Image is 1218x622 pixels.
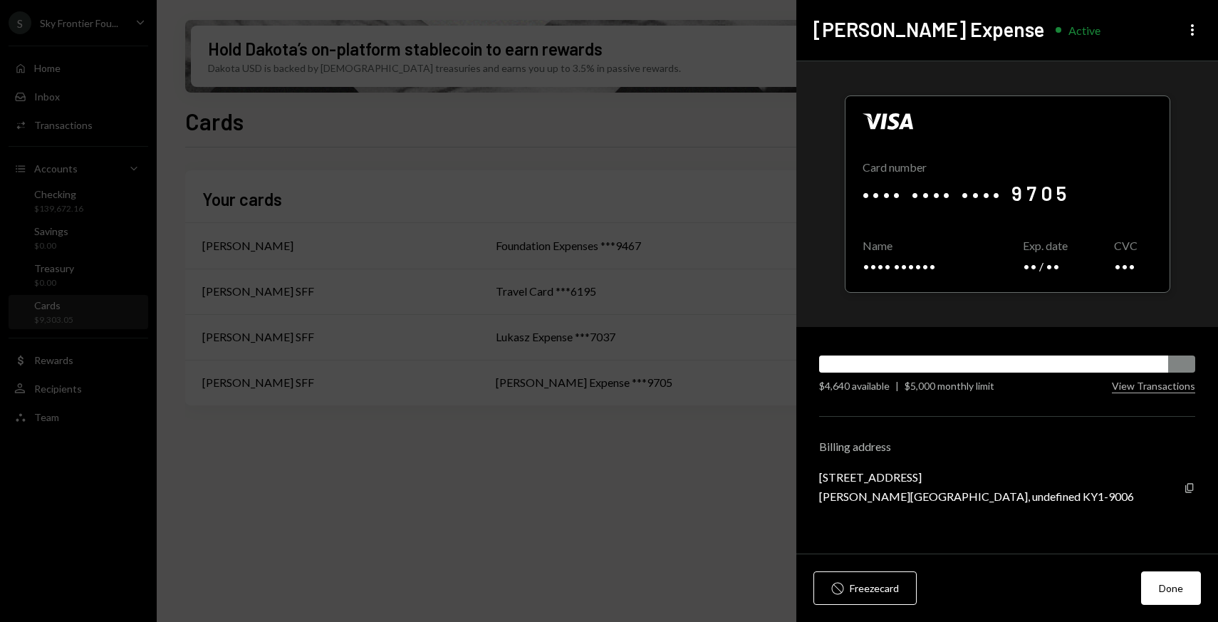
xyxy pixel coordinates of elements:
[1141,571,1201,605] button: Done
[819,470,1134,484] div: [STREET_ADDRESS]
[813,16,1044,43] h2: [PERSON_NAME] Expense
[819,440,1195,453] div: Billing address
[895,378,899,393] div: |
[813,571,917,605] button: Freezecard
[845,95,1170,293] div: Click to reveal
[819,378,890,393] div: $4,640 available
[1112,380,1195,393] button: View Transactions
[905,378,994,393] div: $5,000 monthly limit
[1068,24,1100,37] div: Active
[850,581,899,596] div: Freeze card
[819,489,1134,503] div: [PERSON_NAME][GEOGRAPHIC_DATA], undefined KY1-9006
